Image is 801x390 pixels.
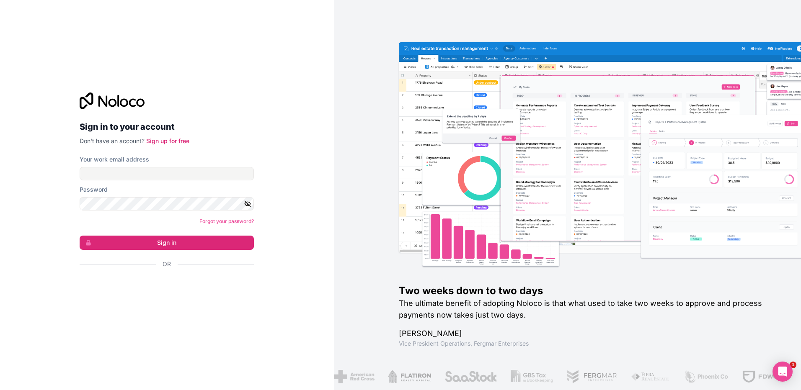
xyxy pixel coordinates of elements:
[199,218,254,224] a: Forgot your password?
[146,137,189,144] a: Sign up for free
[80,119,254,134] h2: Sign in to your account
[399,298,774,321] h2: The ultimate benefit of adopting Noloco is that what used to take two weeks to approve and proces...
[631,370,670,383] img: /assets/fiera-fwj2N5v4.png
[399,339,774,348] h1: Vice President Operations , Fergmar Enterprises
[80,197,254,210] input: Password
[388,370,432,383] img: /assets/flatiron-C8eUkumj.png
[399,328,774,339] h1: [PERSON_NAME]
[566,370,618,383] img: /assets/fergmar-CudnrXN5.png
[790,362,796,368] span: 1
[80,167,254,180] input: Email address
[80,185,108,194] label: Password
[399,284,774,298] h1: Two weeks down to two days
[80,137,145,144] span: Don't have an account?
[773,362,793,382] div: Open Intercom Messenger
[80,236,254,250] button: Sign in
[80,155,149,164] label: Your work email address
[163,260,171,268] span: Or
[444,370,497,383] img: /assets/saastock-C6Zbiodz.png
[742,370,791,383] img: /assets/fdworks-Bi04fVtw.png
[334,370,375,383] img: /assets/american-red-cross-BAupjrZR.png
[684,370,729,383] img: /assets/phoenix-BREaitsQ.png
[511,370,553,383] img: /assets/gbstax-C-GtDUiK.png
